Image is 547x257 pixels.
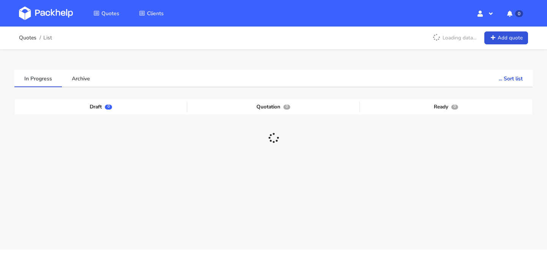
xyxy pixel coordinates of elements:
[147,10,164,17] span: Clients
[515,10,523,17] span: 0
[19,35,36,41] a: Quotes
[62,70,100,86] a: Archive
[451,105,458,110] span: 0
[484,31,528,45] a: Add quote
[15,101,187,113] div: Draft
[429,31,480,44] p: Loading data...
[105,105,112,110] span: 0
[19,30,52,45] nav: breadcrumb
[84,6,128,20] a: Quotes
[360,101,532,113] div: Ready
[19,6,73,20] img: Dashboard
[187,101,360,113] div: Quotation
[283,105,290,110] span: 0
[14,70,62,86] a: In Progress
[501,6,528,20] button: 0
[130,6,173,20] a: Clients
[101,10,119,17] span: Quotes
[489,70,533,86] button: ... Sort list
[43,35,52,41] span: List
